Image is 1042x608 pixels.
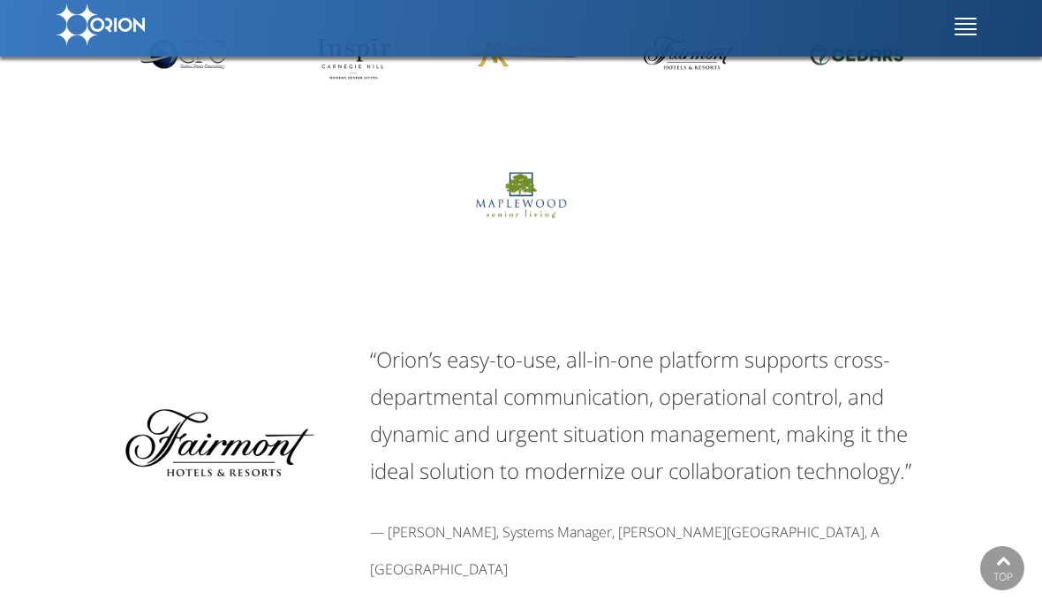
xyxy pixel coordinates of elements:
p: “Orion’s easy-to-use, all-in-one platform supports cross-departmental communication, operational ... [370,341,941,490]
img: Jason Parfitt, Systems Manager, Hamilton Princess & Beach Club, A Fairmont Managed Hotel [101,385,335,509]
span: — [PERSON_NAME], Systems Manager, [PERSON_NAME][GEOGRAPHIC_DATA], A [GEOGRAPHIC_DATA] [370,522,880,579]
iframe: Chat Widget [954,523,1042,608]
img: Orion [57,4,145,45]
img: Maplewood Senior Living [455,157,587,236]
